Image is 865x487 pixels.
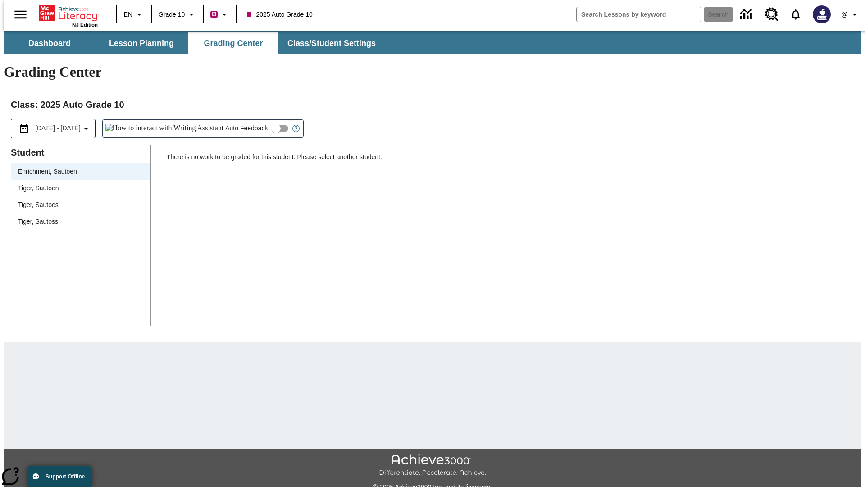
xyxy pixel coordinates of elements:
[109,38,174,49] span: Lesson Planning
[5,32,95,54] button: Dashboard
[836,6,865,23] button: Profile/Settings
[27,466,92,487] button: Support Offline
[760,2,784,27] a: Resource Center, Will open in new tab
[46,473,85,480] span: Support Offline
[280,32,383,54] button: Class/Student Settings
[167,152,854,169] p: There is no work to be graded for this student. Please select another student.
[225,124,268,133] span: Auto Feedback
[96,32,187,54] button: Lesson Planning
[289,120,303,137] button: Open Help for Writing Assistant
[28,38,71,49] span: Dashboard
[784,3,807,26] a: Notifications
[18,217,58,226] div: Tiger, Sautoss
[212,9,216,20] span: B
[15,123,91,134] button: Select the date range menu item
[204,38,263,49] span: Grading Center
[81,123,91,134] svg: Collapse Date Range Filter
[841,10,847,19] span: @
[7,1,34,28] button: Open side menu
[807,3,836,26] button: Select a new avatar
[11,213,150,230] div: Tiger, Sautoss
[247,10,312,19] span: 2025 Auto Grade 10
[39,4,98,22] a: Home
[379,454,486,477] img: Achieve3000 Differentiate Accelerate Achieve
[39,3,98,28] div: Home
[18,184,59,193] div: Tiger, Sautoen
[120,6,149,23] button: Language: EN, Select a language
[35,124,81,133] span: [DATE] - [DATE]
[72,22,98,28] span: NJ Edition
[11,180,150,197] div: Tiger, Sautoen
[11,145,150,160] p: Student
[18,200,59,210] div: Tiger, Sautoes
[735,2,760,27] a: Data Center
[159,10,185,19] span: Grade 10
[577,7,701,22] input: search field
[105,124,224,133] img: How to interact with Writing Assistant
[18,167,77,176] div: Enrichment, Sautoen
[155,6,200,23] button: Grade: Grade 10, Select a grade
[813,5,831,23] img: Avatar
[11,197,150,213] div: Tiger, Sautoes
[207,6,233,23] button: Boost Class color is violet red. Change class color
[124,10,132,19] span: EN
[287,38,376,49] span: Class/Student Settings
[188,32,278,54] button: Grading Center
[4,32,384,54] div: SubNavbar
[11,97,854,112] h2: Class : 2025 Auto Grade 10
[11,163,150,180] div: Enrichment, Sautoen
[4,64,861,80] h1: Grading Center
[4,31,861,54] div: SubNavbar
